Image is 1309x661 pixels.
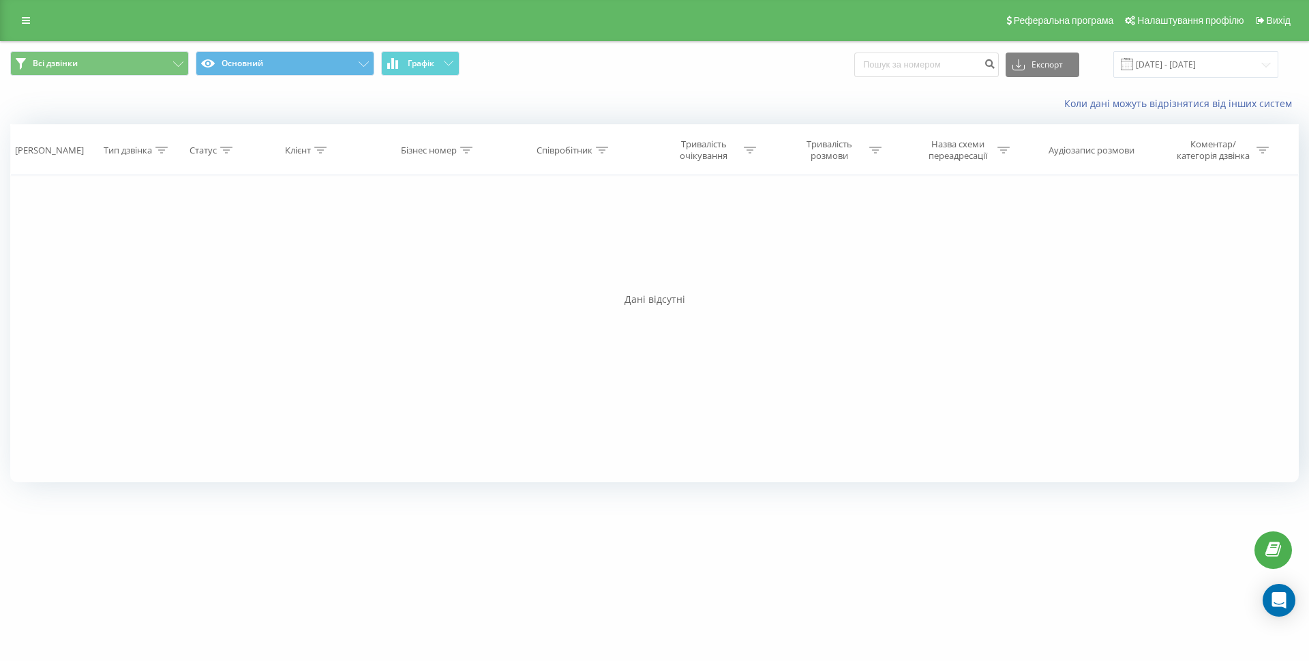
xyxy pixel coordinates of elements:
[285,145,311,156] div: Клієнт
[1006,53,1079,77] button: Експорт
[15,145,84,156] div: [PERSON_NAME]
[381,51,460,76] button: Графік
[33,58,78,69] span: Всі дзвінки
[1137,15,1244,26] span: Налаштування профілю
[793,138,866,162] div: Тривалість розмови
[1064,97,1299,110] a: Коли дані можуть відрізнятися вiд інших систем
[408,59,434,68] span: Графік
[921,138,994,162] div: Назва схеми переадресації
[190,145,217,156] div: Статус
[1014,15,1114,26] span: Реферальна програма
[196,51,374,76] button: Основний
[537,145,592,156] div: Співробітник
[1173,138,1253,162] div: Коментар/категорія дзвінка
[667,138,740,162] div: Тривалість очікування
[1263,584,1295,617] div: Open Intercom Messenger
[854,53,999,77] input: Пошук за номером
[1049,145,1134,156] div: Аудіозапис розмови
[10,293,1299,306] div: Дані відсутні
[10,51,189,76] button: Всі дзвінки
[401,145,457,156] div: Бізнес номер
[104,145,152,156] div: Тип дзвінка
[1267,15,1291,26] span: Вихід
